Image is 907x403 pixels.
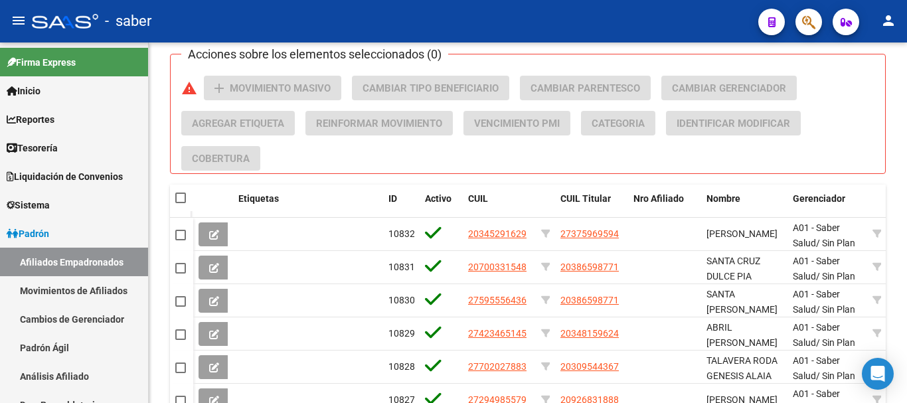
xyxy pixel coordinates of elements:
[7,198,50,212] span: Sistema
[305,111,453,135] button: Reinformar Movimiento
[7,55,76,70] span: Firma Express
[468,328,527,339] span: 27423465145
[816,238,855,248] span: / Sin Plan
[816,337,855,348] span: / Sin Plan
[793,193,845,204] span: Gerenciador
[463,111,570,135] button: Vencimiento PMI
[388,361,415,372] span: 10828
[520,76,651,100] button: Cambiar Parentesco
[425,193,452,204] span: Activo
[555,185,628,228] datatable-header-cell: CUIL Titular
[192,153,250,165] span: Cobertura
[192,118,284,129] span: Agregar Etiqueta
[531,82,640,94] span: Cambiar Parentesco
[787,185,867,228] datatable-header-cell: Gerenciador
[560,228,619,239] span: 27375969594
[793,256,840,282] span: A01 - Saber Salud
[388,328,415,339] span: 10829
[420,185,463,228] datatable-header-cell: Activo
[633,193,684,204] span: Nro Afiliado
[816,370,855,381] span: / Sin Plan
[816,271,855,282] span: / Sin Plan
[793,322,840,348] span: A01 - Saber Salud
[468,228,527,239] span: 20345291629
[816,304,855,315] span: / Sin Plan
[628,185,701,228] datatable-header-cell: Nro Afiliado
[463,185,536,228] datatable-header-cell: CUIL
[181,146,260,171] button: Cobertura
[7,169,123,184] span: Liquidación de Convenios
[706,228,778,239] span: [PERSON_NAME]
[706,289,778,315] span: SANTA [PERSON_NAME]
[581,111,655,135] button: Categoria
[560,328,619,339] span: 20348159624
[388,193,397,204] span: ID
[352,76,509,100] button: Cambiar Tipo Beneficiario
[468,262,527,272] span: 20700331548
[793,222,840,248] span: A01 - Saber Salud
[880,13,896,29] mat-icon: person
[661,76,797,100] button: Cambiar Gerenciador
[672,82,786,94] span: Cambiar Gerenciador
[7,141,58,155] span: Tesorería
[388,228,415,239] span: 10832
[181,45,448,64] h3: Acciones sobre los elementos seleccionados (0)
[560,361,619,372] span: 20309544367
[7,226,49,241] span: Padrón
[7,84,41,98] span: Inicio
[793,355,840,381] span: A01 - Saber Salud
[468,295,527,305] span: 27595556436
[677,118,790,129] span: Identificar Modificar
[706,193,740,204] span: Nombre
[7,112,54,127] span: Reportes
[316,118,442,129] span: Reinformar Movimiento
[474,118,560,129] span: Vencimiento PMI
[181,111,295,135] button: Agregar Etiqueta
[238,193,279,204] span: Etiquetas
[363,82,499,94] span: Cambiar Tipo Beneficiario
[211,80,227,96] mat-icon: add
[706,256,760,282] span: SANTA CRUZ DULCE PIA
[468,361,527,372] span: 27702027883
[560,262,619,272] span: 20386598771
[701,185,787,228] datatable-header-cell: Nombre
[793,289,840,315] span: A01 - Saber Salud
[230,82,331,94] span: Movimiento Masivo
[666,111,801,135] button: Identificar Modificar
[181,80,197,96] mat-icon: warning
[706,322,778,348] span: ABRIL [PERSON_NAME]
[388,295,415,305] span: 10830
[383,185,420,228] datatable-header-cell: ID
[204,76,341,100] button: Movimiento Masivo
[560,295,619,305] span: 20386598771
[862,358,894,390] div: Open Intercom Messenger
[560,193,611,204] span: CUIL Titular
[706,355,778,381] span: TALAVERA RODA GENESIS ALAIA
[592,118,645,129] span: Categoria
[388,262,415,272] span: 10831
[468,193,488,204] span: CUIL
[105,7,151,36] span: - saber
[11,13,27,29] mat-icon: menu
[233,185,383,228] datatable-header-cell: Etiquetas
